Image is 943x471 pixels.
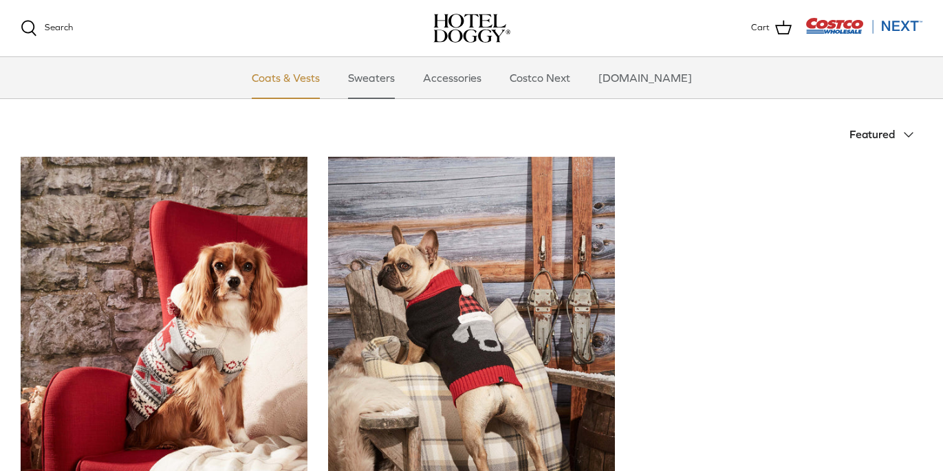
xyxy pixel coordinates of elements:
[433,14,510,43] img: hoteldoggycom
[45,22,73,32] span: Search
[751,21,770,35] span: Cart
[849,120,922,150] button: Featured
[411,57,494,98] a: Accessories
[805,26,922,36] a: Visit Costco Next
[805,17,922,34] img: Costco Next
[586,57,704,98] a: [DOMAIN_NAME]
[433,14,510,43] a: hoteldoggy.com hoteldoggycom
[849,128,895,140] span: Featured
[336,57,407,98] a: Sweaters
[497,57,583,98] a: Costco Next
[21,20,73,36] a: Search
[751,19,792,37] a: Cart
[239,57,332,98] a: Coats & Vests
